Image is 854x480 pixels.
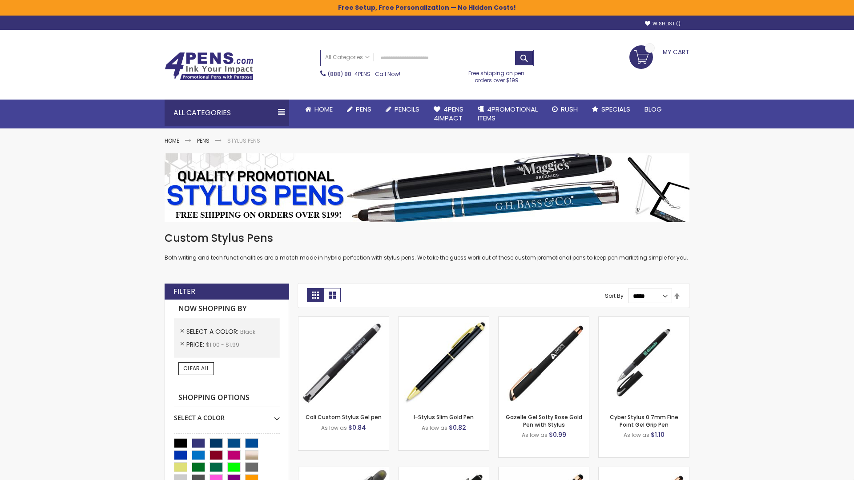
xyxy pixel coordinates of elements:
[471,100,545,128] a: 4PROMOTIONALITEMS
[645,20,681,27] a: Wishlist
[165,153,689,222] img: Stylus Pens
[522,431,548,439] span: As low as
[624,431,649,439] span: As low as
[422,424,447,432] span: As low as
[328,70,400,78] span: - Call Now!
[610,413,678,428] a: Cyber Stylus 0.7mm Fine Point Gel Grip Pen
[645,104,662,114] span: Blog
[478,104,538,123] span: 4PROMOTIONAL ITEMS
[651,430,665,439] span: $1.10
[599,317,689,407] img: Cyber Stylus 0.7mm Fine Point Gel Grip Pen-Black
[174,300,280,318] strong: Now Shopping by
[178,362,214,375] a: Clear All
[165,231,689,245] h1: Custom Stylus Pens
[206,341,239,348] span: $1.00 - $1.99
[399,467,489,474] a: Custom Soft Touch® Metal Pens with Stylus-Black
[549,430,566,439] span: $0.99
[545,100,585,119] a: Rush
[605,292,624,300] label: Sort By
[585,100,637,119] a: Specials
[434,104,463,123] span: 4Pens 4impact
[321,424,347,432] span: As low as
[173,287,195,296] strong: Filter
[379,100,427,119] a: Pencils
[414,413,474,421] a: I-Stylus Slim Gold Pen
[427,100,471,128] a: 4Pens4impact
[227,137,260,144] strong: Stylus Pens
[186,340,206,349] span: Price
[599,467,689,474] a: Gazelle Gel Softy Rose Gold Pen with Stylus - ColorJet-Black
[306,413,382,421] a: Cali Custom Stylus Gel pen
[459,66,534,84] div: Free shipping on pen orders over $199
[499,467,589,474] a: Islander Softy Rose Gold Gel Pen with Stylus-Black
[449,423,466,432] span: $0.82
[186,327,240,336] span: Select A Color
[348,423,366,432] span: $0.84
[298,100,340,119] a: Home
[174,388,280,408] strong: Shopping Options
[328,70,371,78] a: (888) 88-4PENS
[307,288,324,302] strong: Grid
[165,52,254,80] img: 4Pens Custom Pens and Promotional Products
[298,317,389,407] img: Cali Custom Stylus Gel pen-Black
[298,467,389,474] a: Souvenir® Jalan Highlighter Stylus Pen Combo-Black
[599,316,689,324] a: Cyber Stylus 0.7mm Fine Point Gel Grip Pen-Black
[399,316,489,324] a: I-Stylus Slim Gold-Black
[499,316,589,324] a: Gazelle Gel Softy Rose Gold Pen with Stylus-Black
[183,364,209,372] span: Clear All
[165,231,689,262] div: Both writing and tech functionalities are a match made in hybrid perfection with stylus pens. We ...
[340,100,379,119] a: Pens
[165,137,179,144] a: Home
[561,104,578,114] span: Rush
[174,407,280,422] div: Select A Color
[356,104,371,114] span: Pens
[321,50,374,65] a: All Categories
[601,104,630,114] span: Specials
[165,100,289,126] div: All Categories
[240,328,255,336] span: Black
[298,316,389,324] a: Cali Custom Stylus Gel pen-Black
[395,104,419,114] span: Pencils
[506,413,582,428] a: Gazelle Gel Softy Rose Gold Pen with Stylus
[499,317,589,407] img: Gazelle Gel Softy Rose Gold Pen with Stylus-Black
[197,137,209,144] a: Pens
[314,104,333,114] span: Home
[399,317,489,407] img: I-Stylus Slim Gold-Black
[637,100,669,119] a: Blog
[325,54,370,61] span: All Categories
